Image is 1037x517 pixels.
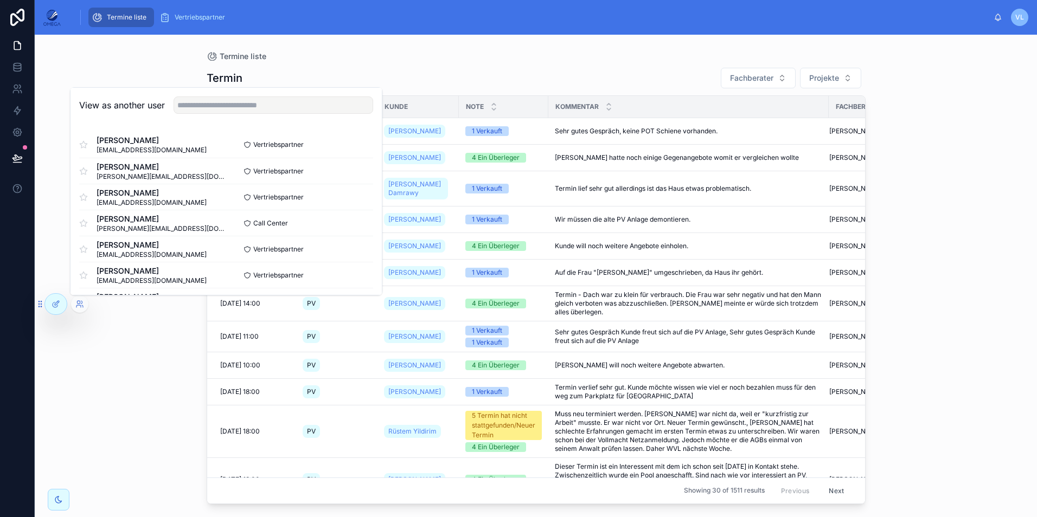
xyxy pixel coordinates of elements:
a: Sehr gutes Gespräch Kunde freut sich auf die PV Anlage, Sehr gutes Gespräch Kunde freut sich auf ... [555,328,822,345]
a: 1 Verkauft [465,387,542,397]
span: PV [307,475,316,484]
span: [PERSON_NAME] [829,215,882,224]
a: Muss neu terminiert werden. [PERSON_NAME] war nicht da, weil er "kurzfristig zur Arbeit" musste. ... [555,410,822,453]
span: [PERSON_NAME] [829,127,882,135]
a: [PERSON_NAME] [384,359,445,372]
div: 1 Verkauft [472,126,502,136]
a: 4 Ein Überleger [465,241,542,251]
a: [PERSON_NAME] [829,127,922,135]
a: [PERSON_NAME] [384,383,452,400]
span: [PERSON_NAME] [829,153,882,162]
span: [PERSON_NAME] [388,242,441,250]
a: [PERSON_NAME] [384,357,452,374]
span: PV [307,299,316,308]
a: Termine liste [88,8,154,27]
div: 1 Verkauft [472,268,502,277]
a: [PERSON_NAME] [829,215,922,224]
a: Auf die Frau "[PERSON_NAME]" umgeschrieben, da Haus ihr gehört. [555,268,822,277]
a: 1 Verkauft [465,215,542,224]
a: [PERSON_NAME] [829,153,922,162]
a: [PERSON_NAME] Damrawy [384,178,448,199]
a: [PERSON_NAME] [829,475,922,484]
a: 4 Ein Überleger [465,299,542,308]
span: [EMAIL_ADDRESS][DOMAIN_NAME] [97,250,207,259]
span: Vertriebspartner [253,167,304,176]
a: [PERSON_NAME] [829,268,922,277]
a: [PERSON_NAME] [384,473,445,486]
a: [PERSON_NAME] [829,299,922,308]
div: 4 Ein Überleger [472,153,520,163]
span: [PERSON_NAME] [97,266,207,276]
a: [PERSON_NAME] [384,213,445,226]
div: 1 Verkauft [472,215,502,224]
a: 1 Verkauft [465,184,542,193]
a: 1 Verkauft [465,126,542,136]
a: [PERSON_NAME] [384,297,445,310]
span: [DATE] 11:00 [220,332,259,341]
div: 1 Verkauft [472,326,502,335]
a: PV [303,471,371,488]
span: [PERSON_NAME][EMAIL_ADDRESS][DOMAIN_NAME] [97,172,226,181]
span: [PERSON_NAME] Damrawy [388,180,444,197]
a: PV [303,357,371,374]
span: [PERSON_NAME] [829,332,882,341]
span: Note [466,102,484,111]
span: [PERSON_NAME] [829,242,882,250]
div: 4 Ein Überleger [472,241,520,251]
span: Vertriebspartner [253,140,304,149]
span: Vertriebspartner [253,245,304,254]
span: Kunde [385,102,408,111]
a: PV [303,383,371,400]
a: [PERSON_NAME] [384,125,445,138]
span: [EMAIL_ADDRESS][DOMAIN_NAME] [97,198,207,207]
a: [DATE] 18:00 [220,427,290,436]
a: [PERSON_NAME] Damrawy [384,176,452,202]
span: [PERSON_NAME] [97,292,226,302]
a: [PERSON_NAME] [384,328,452,345]
span: [PERSON_NAME] [97,161,226,172]
a: Sehr gutes Gespräch, keine POT Schiene vorhanden. [555,127,822,135]
span: [DATE] 18:00 [220,387,260,396]
a: [DATE] 11:00 [220,332,290,341]
a: [PERSON_NAME] [384,471,452,488]
button: Next [821,482,852,499]
a: 1 Verkauft1 Verkauft [465,326,542,347]
a: Kunde will noch weitere Angebote einholen. [555,242,822,250]
span: [PERSON_NAME] [829,387,882,396]
a: Rüstem Yildirim [384,425,441,438]
a: [PERSON_NAME] [829,242,922,250]
span: [PERSON_NAME] [97,240,207,250]
span: [PERSON_NAME] [388,387,441,396]
span: Vertriebspartner [253,193,304,202]
a: Dieser Termin ist ein Interessent mit dem ich schon seit [DATE] in Kontakt stehe. Zwischenzeitlic... [555,462,822,497]
span: Projekte [809,73,839,83]
span: Sehr gutes Gespräch, keine POT Schiene vorhanden. [555,127,718,135]
a: Termin lief sehr gut allerdings ist das Haus etwas problematisch. [555,184,822,193]
div: 1 Verkauft [472,387,502,397]
a: [DATE] 18:00 [220,475,290,484]
a: [PERSON_NAME] [384,151,445,164]
a: 1 Verkauft [465,268,542,277]
span: [PERSON_NAME] [829,361,882,370]
a: Rüstem Yildirim [384,423,452,440]
a: [PERSON_NAME] [384,264,452,281]
a: [PERSON_NAME] [384,122,452,140]
a: [PERSON_NAME] [384,240,445,253]
a: [PERSON_NAME] [384,266,445,279]
span: [PERSON_NAME] [829,475,882,484]
span: ⁠Termin - Dach war zu klein für verbrauch. Die Frau war sehr negativ und hat den Mann gleich verb... [555,290,822,316]
span: [PERSON_NAME] [388,475,441,484]
span: [PERSON_NAME] [829,184,882,193]
span: Fachberater [730,73,773,83]
span: Termine liste [107,13,146,22]
a: Wir müssen die alte PV Anlage demontieren. [555,215,822,224]
button: Select Button [721,68,796,88]
a: 5 Termin hat nicht stattgefunden/Neuer Termin4 Ein Überleger [465,411,542,452]
div: 5 Termin hat nicht stattgefunden/Neuer Termin [472,411,535,440]
span: [DATE] 18:00 [220,427,260,436]
span: [PERSON_NAME] [97,214,226,224]
button: Select Button [800,68,861,88]
span: Showing 30 of 1511 results [684,487,765,495]
span: [PERSON_NAME] will noch weitere Angebote abwarten. [555,361,725,370]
